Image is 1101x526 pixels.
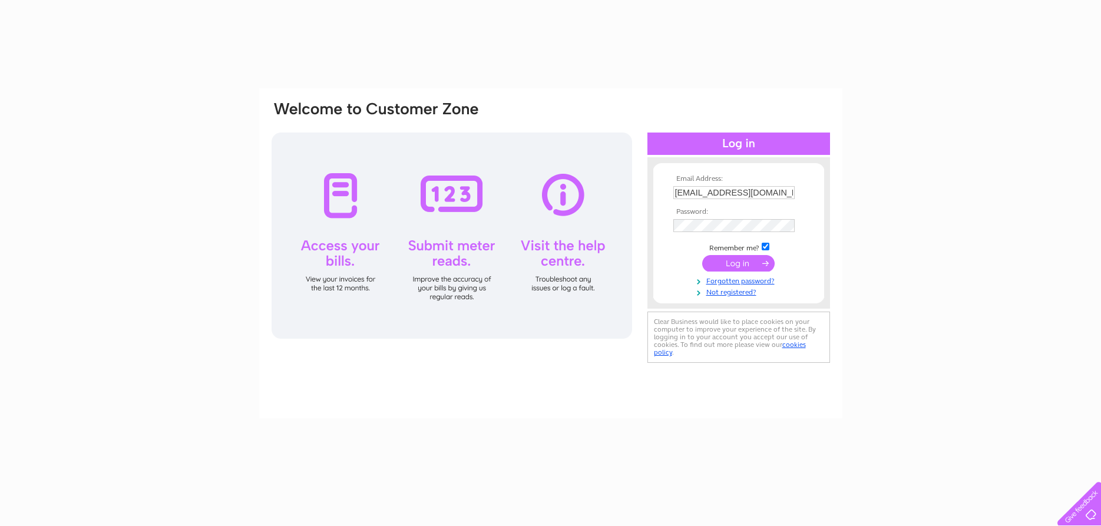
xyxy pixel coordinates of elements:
[654,340,806,356] a: cookies policy
[673,274,807,286] a: Forgotten password?
[673,286,807,297] a: Not registered?
[702,255,775,272] input: Submit
[670,241,807,253] td: Remember me?
[670,208,807,216] th: Password:
[647,312,830,363] div: Clear Business would like to place cookies on your computer to improve your experience of the sit...
[670,175,807,183] th: Email Address:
